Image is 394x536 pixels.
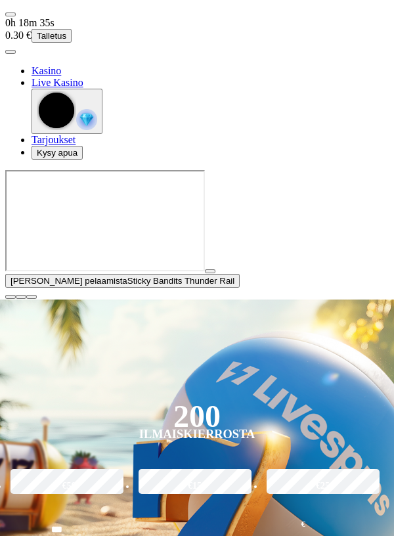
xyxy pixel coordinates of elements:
span: Tarjoukset [32,134,76,145]
span: user session time [5,17,55,28]
label: €250 [263,467,387,505]
iframe: Sticky Bandits Thunder Rail [5,170,205,271]
button: [PERSON_NAME] pelaamistaSticky Bandits Thunder Rail [5,274,240,288]
button: menu [5,50,16,54]
span: Sticky Bandits Thunder Rail [127,276,234,286]
button: Talletus [32,29,72,43]
span: € [301,518,305,531]
div: 200 [173,410,221,423]
button: headphones iconKysy apua [32,146,83,160]
button: fullscreen icon [26,295,37,299]
span: Kasino [32,65,61,76]
img: reward-icon [76,109,97,130]
button: play icon [205,269,215,273]
span: Kysy apua [37,148,77,158]
a: gift-inverted iconTarjoukset [32,134,76,145]
button: reward-icon [32,89,102,134]
span: [PERSON_NAME] pelaamista [11,276,127,286]
div: Ilmaiskierrosta [139,428,255,441]
span: Talletus [37,31,66,41]
button: close icon [5,295,16,299]
button: chevron-down icon [16,295,26,299]
span: 0.30 € [5,30,32,41]
a: diamond iconKasino [32,65,61,76]
button: menu [5,12,16,16]
label: €150 [135,467,259,505]
a: poker-chip iconLive Kasino [32,77,83,88]
label: €50 [7,467,131,505]
span: Live Kasino [32,77,83,88]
